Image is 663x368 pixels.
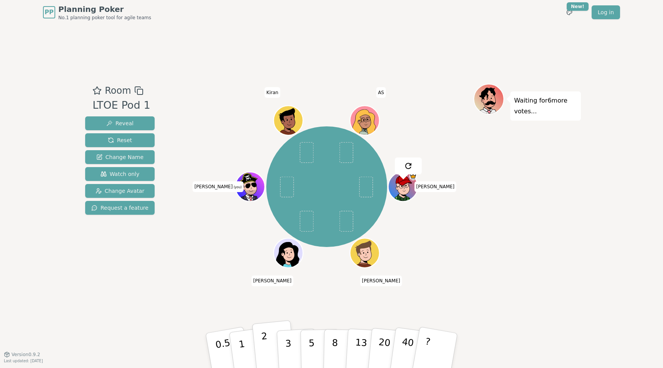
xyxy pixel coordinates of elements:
[92,98,150,113] div: LTOE Pod 1
[414,181,457,192] span: Click to change your name
[12,351,40,358] span: Version 0.9.2
[85,116,155,130] button: Reveal
[85,167,155,181] button: Watch only
[360,275,402,286] span: Click to change your name
[91,204,148,212] span: Request a feature
[85,201,155,215] button: Request a feature
[404,161,413,171] img: reset
[101,170,140,178] span: Watch only
[58,4,151,15] span: Planning Poker
[567,2,589,11] div: New!
[193,181,244,192] span: Click to change your name
[4,351,40,358] button: Version0.9.2
[236,173,264,201] button: Click to change your avatar
[264,87,280,98] span: Click to change your name
[96,187,145,195] span: Change Avatar
[105,84,131,98] span: Room
[58,15,151,21] span: No.1 planning poker tool for agile teams
[251,275,294,286] span: Click to change your name
[233,186,242,189] span: (you)
[409,173,417,180] span: Jim is the host
[43,4,151,21] a: PPPlanning PokerNo.1 planning poker tool for agile teams
[592,5,620,19] a: Log in
[96,153,143,161] span: Change Name
[108,136,132,144] span: Reset
[85,133,155,147] button: Reset
[106,119,134,127] span: Reveal
[376,87,386,98] span: Click to change your name
[45,8,53,17] span: PP
[562,5,576,19] button: New!
[85,184,155,198] button: Change Avatar
[514,95,577,117] p: Waiting for 6 more votes...
[4,359,43,363] span: Last updated: [DATE]
[92,84,102,98] button: Add as favourite
[85,150,155,164] button: Change Name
